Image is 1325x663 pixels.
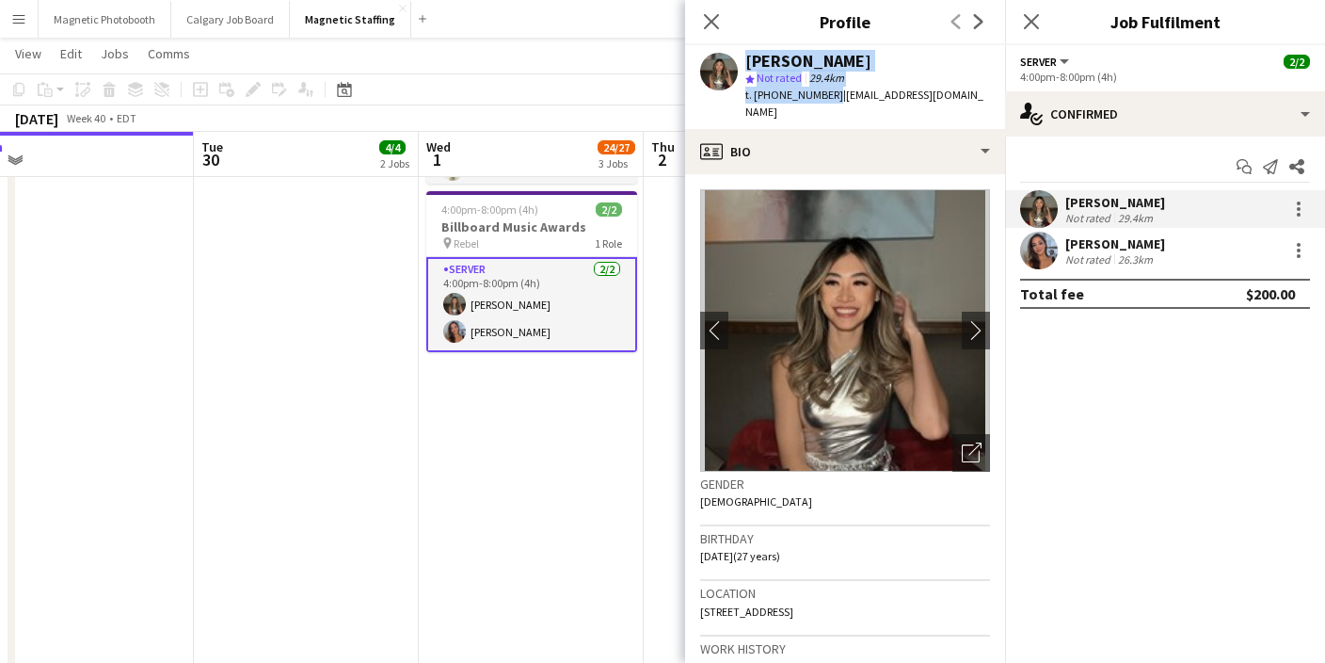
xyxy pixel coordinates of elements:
[745,53,871,70] div: [PERSON_NAME]
[1065,235,1165,252] div: [PERSON_NAME]
[1065,211,1114,225] div: Not rated
[598,140,635,154] span: 24/27
[201,138,223,155] span: Tue
[426,257,637,352] app-card-role: Server2/24:00pm-8:00pm (4h)[PERSON_NAME][PERSON_NAME]
[952,434,990,472] div: Open photos pop-in
[651,138,675,155] span: Thu
[423,149,451,170] span: 1
[700,476,990,493] h3: Gender
[1114,211,1157,225] div: 29.4km
[745,88,843,102] span: t. [PHONE_NUMBER]
[117,111,136,125] div: EDT
[1020,55,1072,69] button: Server
[290,1,411,38] button: Magnetic Staffing
[1065,252,1114,267] div: Not rated
[93,41,136,66] a: Jobs
[700,189,990,472] img: Crew avatar or photo
[700,549,780,563] span: [DATE] (27 years)
[685,9,1005,34] h3: Profile
[101,45,129,62] span: Jobs
[596,202,622,217] span: 2/2
[441,202,538,217] span: 4:00pm-8:00pm (4h)
[380,156,409,170] div: 2 Jobs
[1020,284,1084,303] div: Total fee
[599,156,634,170] div: 3 Jobs
[1065,194,1165,211] div: [PERSON_NAME]
[15,45,41,62] span: View
[140,41,198,66] a: Comms
[595,236,622,251] span: 1 Role
[700,494,812,509] span: [DEMOGRAPHIC_DATA]
[426,138,451,155] span: Wed
[15,109,58,128] div: [DATE]
[8,41,49,66] a: View
[757,71,802,85] span: Not rated
[700,585,990,602] h3: Location
[148,45,190,62] span: Comms
[199,149,223,170] span: 30
[1005,91,1325,137] div: Confirmed
[1114,252,1157,267] div: 26.3km
[806,71,848,85] span: 29.4km
[454,236,479,251] span: Rebel
[648,149,675,170] span: 2
[1246,284,1295,303] div: $200.00
[700,640,990,657] h3: Work history
[379,140,406,154] span: 4/4
[53,41,89,66] a: Edit
[1020,70,1310,84] div: 4:00pm-8:00pm (4h)
[745,88,983,119] span: | [EMAIL_ADDRESS][DOMAIN_NAME]
[700,605,793,619] span: [STREET_ADDRESS]
[60,45,82,62] span: Edit
[685,129,1005,174] div: Bio
[1020,55,1057,69] span: Server
[426,218,637,235] h3: Billboard Music Awards
[171,1,290,38] button: Calgary Job Board
[39,1,171,38] button: Magnetic Photobooth
[62,111,109,125] span: Week 40
[700,530,990,547] h3: Birthday
[1005,9,1325,34] h3: Job Fulfilment
[1284,55,1310,69] span: 2/2
[426,191,637,352] app-job-card: 4:00pm-8:00pm (4h)2/2Billboard Music Awards Rebel1 RoleServer2/24:00pm-8:00pm (4h)[PERSON_NAME][P...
